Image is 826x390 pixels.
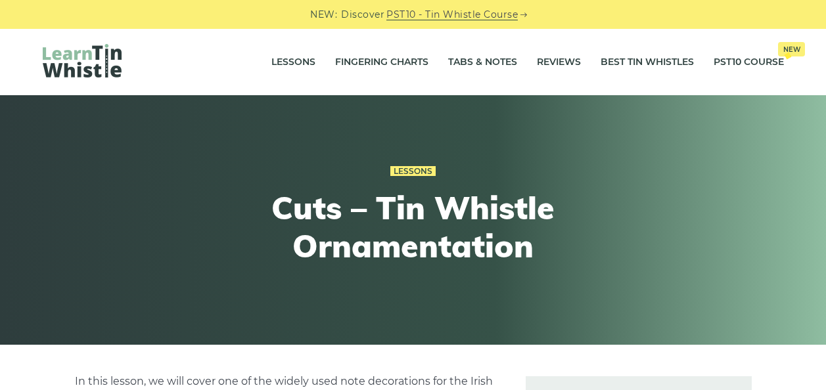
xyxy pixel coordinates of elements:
[448,46,517,79] a: Tabs & Notes
[271,46,315,79] a: Lessons
[601,46,694,79] a: Best Tin Whistles
[390,166,436,177] a: Lessons
[714,46,784,79] a: PST10 CourseNew
[335,46,428,79] a: Fingering Charts
[537,46,581,79] a: Reviews
[172,189,655,265] h1: Cuts – Tin Whistle Ornamentation
[43,44,122,77] img: LearnTinWhistle.com
[778,42,805,56] span: New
